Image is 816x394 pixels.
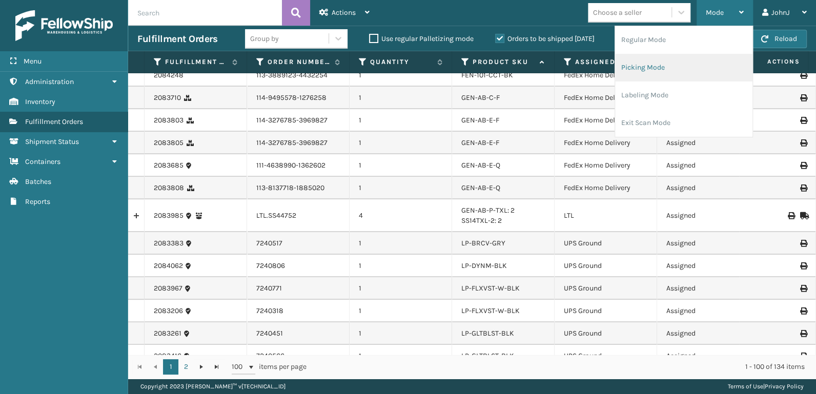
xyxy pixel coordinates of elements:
div: 1 - 100 of 134 items [321,362,805,372]
a: 2083808 [154,183,184,193]
span: 100 [232,362,247,372]
td: 114-9495578-1276258 [247,87,350,109]
i: Print Label [800,117,806,124]
td: 113-3889123-4432254 [247,64,350,87]
li: Labeling Mode [615,81,752,109]
td: 1 [350,132,452,154]
a: 2083710 [154,93,181,103]
a: 1 [163,359,178,375]
p: Copyright 2023 [PERSON_NAME]™ v [TECHNICAL_ID] [140,379,285,394]
a: GEN-AB-C-F [461,93,500,102]
span: Containers [25,157,60,166]
label: Order Number [268,57,330,67]
li: Regular Mode [615,26,752,54]
td: 1 [350,300,452,322]
td: 1 [350,177,452,199]
td: 7240451 [247,322,350,345]
div: Group by [250,33,279,44]
td: 113-8137718-1885020 [247,177,350,199]
td: 4 [350,199,452,232]
td: FedEx Home Delivery [555,154,657,177]
td: Assigned [657,232,760,255]
span: Go to the next page [197,363,206,371]
td: 1 [350,109,452,132]
a: Terms of Use [728,383,763,390]
i: Print Label [800,72,806,79]
a: GEN-AB-E-Q [461,183,500,192]
li: Exit Scan Mode [615,109,752,137]
a: LP-GLTBLST-BLK [461,329,514,338]
i: Print Label [800,262,806,269]
i: Print Label [800,240,806,247]
span: Administration [25,77,74,86]
div: | [728,379,804,394]
span: Reports [25,197,50,206]
td: FedEx Home Delivery [555,64,657,87]
td: UPS Ground [555,277,657,300]
span: Actions [332,8,356,17]
i: Print BOL [788,212,794,219]
a: LP-DYNM-BLK [461,261,507,270]
a: LP-FLXVST-W-BLK [461,306,520,315]
a: 2083383 [154,238,183,248]
td: Assigned [657,177,760,199]
a: 2 [178,359,194,375]
td: 1 [350,255,452,277]
span: Inventory [25,97,55,106]
td: UPS Ground [555,232,657,255]
span: Mode [706,8,724,17]
span: Menu [24,57,42,66]
span: items per page [232,359,307,375]
h3: Fulfillment Orders [137,33,217,45]
td: 7240517 [247,232,350,255]
td: 114-3276785-3969827 [247,132,350,154]
td: Assigned [657,154,760,177]
i: Print Label [800,162,806,169]
i: Print Label [800,307,806,315]
a: 2083416 [154,351,181,361]
td: 111-4638990-1362602 [247,154,350,177]
img: logo [15,10,113,41]
i: Print Label [800,94,806,101]
li: Picking Mode [615,54,752,81]
i: Print Label [800,285,806,292]
span: Shipment Status [25,137,79,146]
td: 7240806 [247,255,350,277]
label: Fulfillment Order Id [165,57,227,67]
a: 2084248 [154,70,183,80]
td: 7240318 [247,300,350,322]
td: 1 [350,277,452,300]
a: LP-FLXVST-W-BLK [461,284,520,293]
td: Assigned [657,255,760,277]
span: Go to the last page [213,363,221,371]
td: 1 [350,232,452,255]
i: Print Label [800,184,806,192]
i: Print Label [800,139,806,147]
td: UPS Ground [555,255,657,277]
td: FedEx Home Delivery [555,132,657,154]
a: SS14TXL-2: 2 [461,216,502,225]
td: 1 [350,322,452,345]
a: 2083985 [154,211,183,221]
td: 114-3276785-3969827 [247,109,350,132]
a: GEN-AB-E-Q [461,161,500,170]
td: FedEx Home Delivery [555,87,657,109]
td: FedEx Home Delivery [555,109,657,132]
label: Orders to be shipped [DATE] [495,34,595,43]
a: 2084062 [154,261,183,271]
td: 1 [350,345,452,367]
span: Batches [25,177,51,186]
a: GEN-AB-P-TXL: 2 [461,206,515,215]
td: Assigned [657,300,760,322]
a: FEN-101-CCT-BK [461,71,513,79]
td: Assigned [657,132,760,154]
td: Assigned [657,277,760,300]
i: Print Label [800,352,806,360]
td: FedEx Home Delivery [555,177,657,199]
a: GEN-AB-E-F [461,138,499,147]
td: LTL [555,199,657,232]
label: Use regular Palletizing mode [369,34,474,43]
div: Choose a seller [593,7,642,18]
td: 1 [350,64,452,87]
label: Product SKU [473,57,535,67]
